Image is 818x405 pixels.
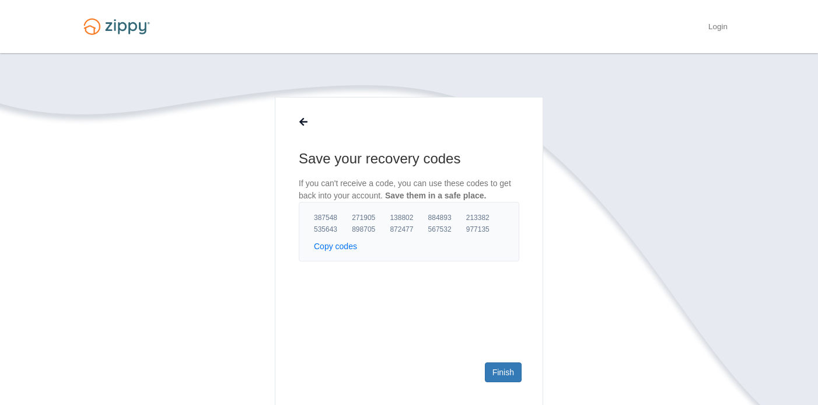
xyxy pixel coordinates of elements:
span: 271905 [352,213,390,222]
img: Logo [76,13,157,40]
span: 535643 [314,225,352,234]
span: 567532 [428,225,466,234]
span: 138802 [390,213,428,222]
span: 977135 [466,225,504,234]
span: 387548 [314,213,352,222]
p: If you can't receive a code, you can use these codes to get back into your account. [299,177,519,202]
a: Finish [485,362,522,382]
span: 872477 [390,225,428,234]
button: Copy codes [314,240,357,252]
a: Login [708,22,728,34]
span: 213382 [466,213,504,222]
span: 898705 [352,225,390,234]
span: Save them in a safe place. [385,191,487,200]
span: 884893 [428,213,466,222]
h1: Save your recovery codes [299,149,519,168]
